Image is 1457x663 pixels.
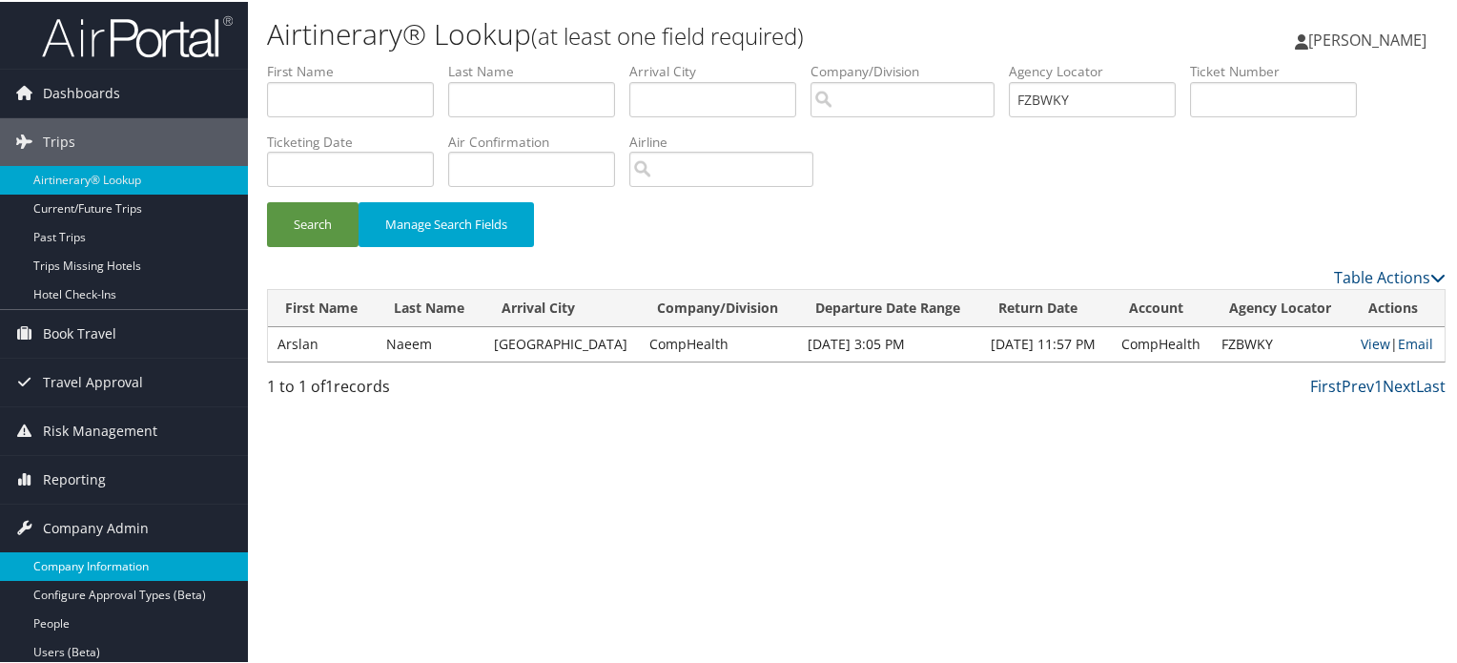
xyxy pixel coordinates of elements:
[629,131,828,150] label: Airline
[798,325,981,360] td: [DATE] 3:05 PM
[1398,333,1433,351] a: Email
[42,12,233,57] img: airportal-logo.png
[359,200,534,245] button: Manage Search Fields
[448,60,629,79] label: Last Name
[1383,374,1416,395] a: Next
[484,325,640,360] td: [GEOGRAPHIC_DATA]
[267,131,448,150] label: Ticketing Date
[1416,374,1446,395] a: Last
[268,288,377,325] th: First Name: activate to sort column descending
[1009,60,1190,79] label: Agency Locator
[1112,288,1212,325] th: Account: activate to sort column ascending
[267,60,448,79] label: First Name
[43,405,157,453] span: Risk Management
[811,60,1009,79] label: Company/Division
[43,68,120,115] span: Dashboards
[1351,325,1445,360] td: |
[640,288,798,325] th: Company/Division
[531,18,804,50] small: (at least one field required)
[1295,10,1446,67] a: [PERSON_NAME]
[448,131,629,150] label: Air Confirmation
[1112,325,1212,360] td: CompHealth
[1334,265,1446,286] a: Table Actions
[267,373,541,405] div: 1 to 1 of records
[1374,374,1383,395] a: 1
[640,325,798,360] td: CompHealth
[484,288,640,325] th: Arrival City: activate to sort column ascending
[798,288,981,325] th: Departure Date Range: activate to sort column ascending
[377,325,483,360] td: Naeem
[325,374,334,395] span: 1
[268,325,377,360] td: Arslan
[1351,288,1445,325] th: Actions
[1190,60,1371,79] label: Ticket Number
[981,325,1112,360] td: [DATE] 11:57 PM
[267,12,1053,52] h1: Airtinerary® Lookup
[1361,333,1390,351] a: View
[43,503,149,550] span: Company Admin
[629,60,811,79] label: Arrival City
[1212,288,1351,325] th: Agency Locator: activate to sort column ascending
[1342,374,1374,395] a: Prev
[267,200,359,245] button: Search
[43,116,75,164] span: Trips
[43,454,106,502] span: Reporting
[43,357,143,404] span: Travel Approval
[377,288,483,325] th: Last Name: activate to sort column ascending
[1310,374,1342,395] a: First
[981,288,1112,325] th: Return Date: activate to sort column ascending
[1308,28,1426,49] span: [PERSON_NAME]
[43,308,116,356] span: Book Travel
[1212,325,1351,360] td: FZBWKY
